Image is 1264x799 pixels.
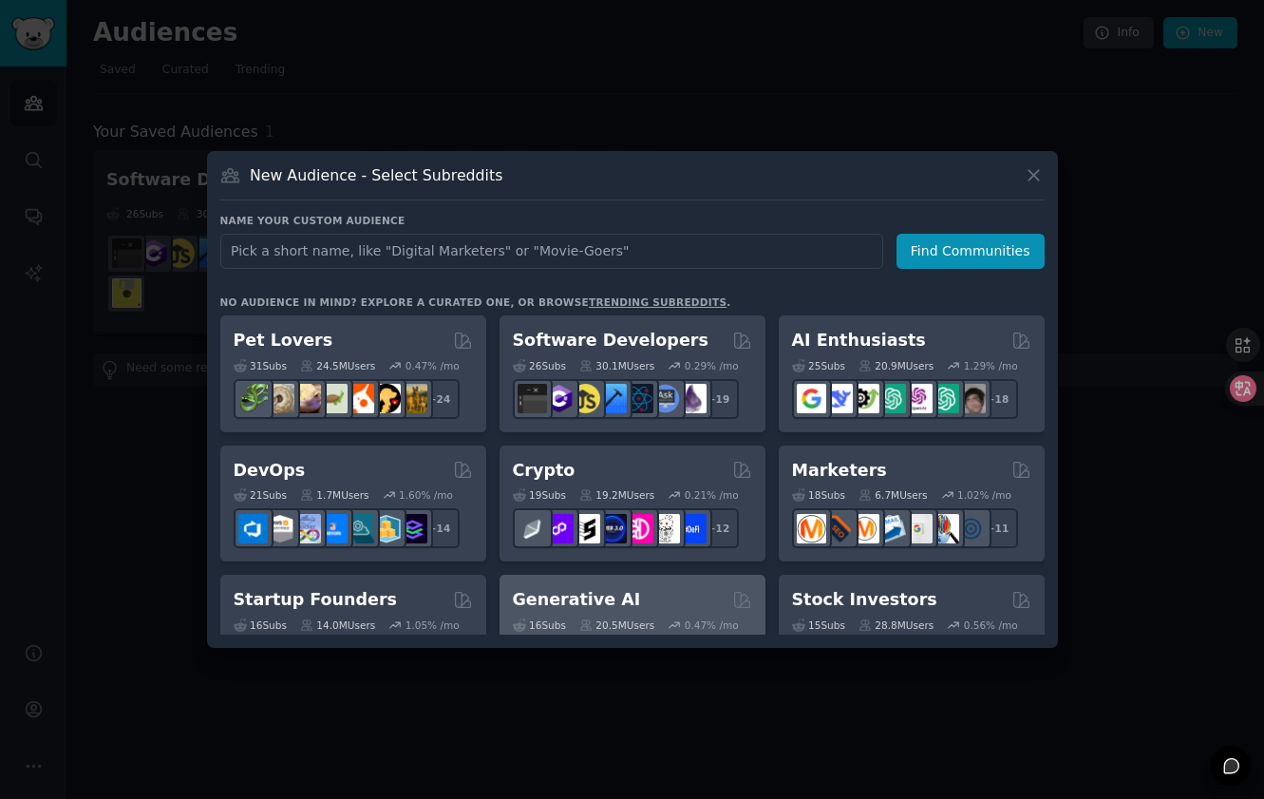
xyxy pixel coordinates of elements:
img: AskComputerScience [651,384,680,413]
div: 24.5M Users [300,359,375,372]
img: MarketingResearch [930,514,959,543]
img: chatgpt_promptDesign [877,384,906,413]
img: googleads [903,514,933,543]
h2: Marketers [792,459,887,483]
div: 19 Sub s [513,488,566,502]
img: 0xPolygon [544,514,574,543]
h2: Pet Lovers [234,329,333,352]
div: 21 Sub s [234,488,287,502]
img: bigseo [823,514,853,543]
div: 20.9M Users [858,359,934,372]
h2: Stock Investors [792,588,937,612]
img: reactnative [624,384,653,413]
div: 1.7M Users [300,488,369,502]
img: ethstaker [571,514,600,543]
img: OnlineMarketing [956,514,986,543]
input: Pick a short name, like "Digital Marketers" or "Movie-Goers" [220,234,883,269]
div: 14.0M Users [300,618,375,632]
div: 20.5M Users [579,618,654,632]
div: 25 Sub s [792,359,845,372]
h2: Generative AI [513,588,641,612]
div: 31 Sub s [234,359,287,372]
div: 1.60 % /mo [399,488,453,502]
img: AskMarketing [850,514,879,543]
img: software [518,384,547,413]
h3: Name your custom audience [220,214,1045,227]
div: 30.1M Users [579,359,654,372]
div: 1.02 % /mo [957,488,1011,502]
img: DevOpsLinks [318,514,348,543]
img: CryptoNews [651,514,680,543]
div: + 14 [420,508,460,548]
div: 0.21 % /mo [685,488,739,502]
img: DeepSeek [823,384,853,413]
h2: Crypto [513,459,575,483]
h2: Software Developers [513,329,708,352]
div: 16 Sub s [513,618,566,632]
img: ethfinance [518,514,547,543]
div: + 24 [420,379,460,419]
h2: AI Enthusiasts [792,329,926,352]
img: AWS_Certified_Experts [265,514,294,543]
div: 1.05 % /mo [406,618,460,632]
button: Find Communities [896,234,1045,269]
div: 19.2M Users [579,488,654,502]
div: + 19 [699,379,739,419]
img: GoogleGeminiAI [797,384,826,413]
div: No audience in mind? Explore a curated one, or browse . [220,295,731,309]
h3: New Audience - Select Subreddits [250,165,502,185]
img: cockatiel [345,384,374,413]
div: 28.8M Users [858,618,934,632]
div: 0.47 % /mo [685,618,739,632]
img: Docker_DevOps [292,514,321,543]
div: 16 Sub s [234,618,287,632]
div: 18 Sub s [792,488,845,502]
img: content_marketing [797,514,826,543]
img: AItoolsCatalog [850,384,879,413]
img: learnjavascript [571,384,600,413]
h2: Startup Founders [234,588,397,612]
img: azuredevops [238,514,268,543]
img: defiblockchain [624,514,653,543]
img: ArtificalIntelligence [956,384,986,413]
img: leopardgeckos [292,384,321,413]
div: 1.29 % /mo [964,359,1018,372]
img: platformengineering [345,514,374,543]
img: iOSProgramming [597,384,627,413]
a: trending subreddits [589,296,726,308]
img: aws_cdk [371,514,401,543]
img: dogbreed [398,384,427,413]
div: + 12 [699,508,739,548]
div: + 18 [978,379,1018,419]
img: herpetology [238,384,268,413]
img: web3 [597,514,627,543]
div: 6.7M Users [858,488,928,502]
div: 0.56 % /mo [964,618,1018,632]
div: 0.47 % /mo [406,359,460,372]
img: defi_ [677,514,707,543]
img: Emailmarketing [877,514,906,543]
div: 15 Sub s [792,618,845,632]
img: chatgpt_prompts_ [930,384,959,413]
div: 26 Sub s [513,359,566,372]
div: 0.29 % /mo [685,359,739,372]
img: PlatformEngineers [398,514,427,543]
img: elixir [677,384,707,413]
div: + 11 [978,508,1018,548]
img: ballpython [265,384,294,413]
img: csharp [544,384,574,413]
img: OpenAIDev [903,384,933,413]
h2: DevOps [234,459,306,483]
img: turtle [318,384,348,413]
img: PetAdvice [371,384,401,413]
